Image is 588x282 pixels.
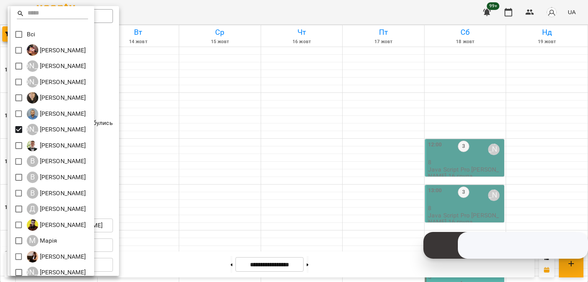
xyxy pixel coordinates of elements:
a: М Марія [27,235,57,246]
div: Володимир Ярошинський [27,172,86,183]
div: Марія [27,235,57,246]
p: [PERSON_NAME] [38,46,86,55]
p: [PERSON_NAME] [38,220,86,230]
div: Ілля Петруша [27,44,86,56]
a: [PERSON_NAME] [PERSON_NAME] [27,76,86,88]
p: Марія [38,236,57,245]
div: В [27,172,38,183]
p: [PERSON_NAME] [38,62,86,71]
div: Вадим Моргун [27,140,86,151]
p: [PERSON_NAME] [38,204,86,214]
a: В [PERSON_NAME] [27,187,86,199]
a: [PERSON_NAME] [PERSON_NAME] [27,60,86,72]
img: І [27,44,38,56]
div: Владислав Границький [27,156,86,167]
div: [PERSON_NAME] [27,60,38,72]
p: [PERSON_NAME] [38,141,86,150]
div: Денис Замрій [27,203,86,215]
a: А [PERSON_NAME] [27,108,86,120]
a: Д [PERSON_NAME] [27,219,86,231]
a: Н [PERSON_NAME] [27,251,86,263]
p: Всі [27,30,35,39]
a: В [PERSON_NAME] [27,156,86,167]
div: Ніна Марчук [27,267,86,278]
img: А [27,92,38,104]
p: [PERSON_NAME] [38,173,86,182]
img: Д [27,219,38,231]
div: Денис Пущало [27,219,86,231]
div: Віталій Кадуха [27,187,86,199]
div: В [27,187,38,199]
a: В [PERSON_NAME] [27,140,86,151]
a: І [PERSON_NAME] [27,44,86,56]
a: [PERSON_NAME] [PERSON_NAME] [27,124,86,135]
p: [PERSON_NAME] [38,268,86,277]
div: Анастасія Герус [27,92,86,104]
a: А [PERSON_NAME] [27,92,86,104]
a: Д [PERSON_NAME] [27,203,86,215]
img: А [27,108,38,120]
div: Д [27,203,38,215]
p: [PERSON_NAME] [38,93,86,102]
div: В [27,156,38,167]
a: [PERSON_NAME] [PERSON_NAME] [27,267,86,278]
div: Надія Шрай [27,251,86,263]
img: В [27,140,38,151]
div: [PERSON_NAME] [27,76,38,88]
p: [PERSON_NAME] [38,125,86,134]
p: [PERSON_NAME] [38,78,86,87]
p: [PERSON_NAME] [38,109,86,118]
div: Артем Кот [27,124,86,135]
img: Н [27,251,38,263]
p: [PERSON_NAME] [38,252,86,261]
div: [PERSON_NAME] [27,267,38,278]
div: М [27,235,38,246]
a: В [PERSON_NAME] [27,172,86,183]
p: [PERSON_NAME] [38,189,86,198]
p: [PERSON_NAME] [38,157,86,166]
div: [PERSON_NAME] [27,124,38,135]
